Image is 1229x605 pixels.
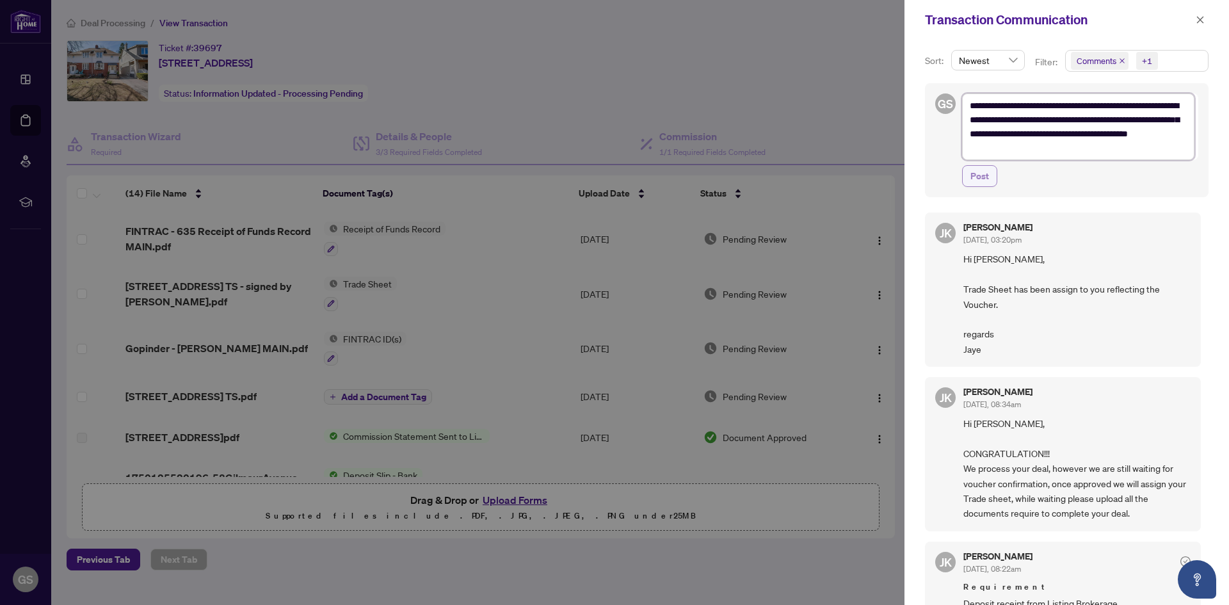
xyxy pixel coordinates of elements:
[1180,556,1191,567] span: check-circle
[940,389,952,407] span: JK
[1071,52,1129,70] span: Comments
[963,552,1032,561] h5: [PERSON_NAME]
[962,165,997,187] button: Post
[940,224,952,242] span: JK
[963,387,1032,396] h5: [PERSON_NAME]
[963,252,1191,357] span: Hi [PERSON_NAME], Trade Sheet has been assign to you reflecting the Voucher. regards Jaye
[925,54,946,68] p: Sort:
[963,223,1032,232] h5: [PERSON_NAME]
[1178,560,1216,599] button: Open asap
[1077,54,1116,67] span: Comments
[963,399,1021,409] span: [DATE], 08:34am
[970,166,989,186] span: Post
[1119,58,1125,64] span: close
[1142,54,1152,67] div: +1
[938,95,953,113] span: GS
[1196,15,1205,24] span: close
[940,553,952,571] span: JK
[1035,55,1059,69] p: Filter:
[963,581,1191,593] span: Requirement
[963,235,1022,245] span: [DATE], 03:20pm
[925,10,1192,29] div: Transaction Communication
[963,564,1021,574] span: [DATE], 08:22am
[959,51,1017,70] span: Newest
[963,416,1191,521] span: Hi [PERSON_NAME], CONGRATULATION!!! We process your deal, however we are still waiting for vouche...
